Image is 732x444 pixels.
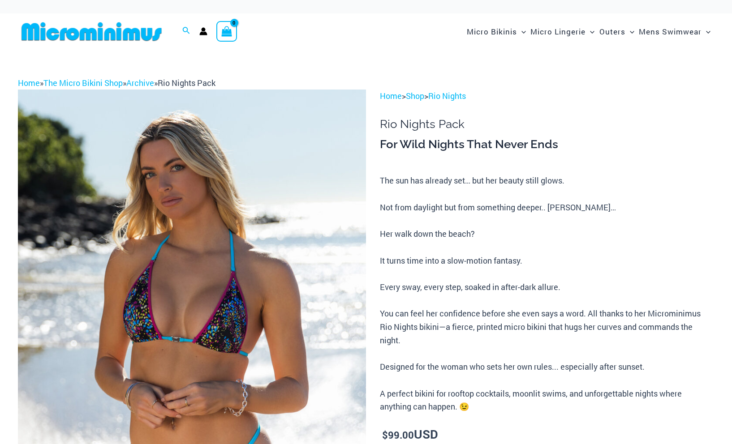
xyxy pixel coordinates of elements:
[380,90,714,103] p: > >
[380,427,714,442] p: USD
[465,18,528,45] a: Micro BikinisMenu ToggleMenu Toggle
[126,77,154,88] a: Archive
[182,26,190,37] a: Search icon link
[428,90,466,101] a: Rio Nights
[158,77,215,88] span: Rio Nights Pack
[406,90,424,101] a: Shop
[199,27,207,35] a: Account icon link
[380,90,402,101] a: Home
[216,21,237,42] a: View Shopping Cart, empty
[597,18,637,45] a: OutersMenu ToggleMenu Toggle
[625,20,634,43] span: Menu Toggle
[702,20,710,43] span: Menu Toggle
[517,20,526,43] span: Menu Toggle
[18,21,165,42] img: MM SHOP LOGO FLAT
[18,77,215,88] span: » » »
[382,428,414,441] bdi: 99.00
[599,20,625,43] span: Outers
[637,18,713,45] a: Mens SwimwearMenu ToggleMenu Toggle
[18,77,40,88] a: Home
[528,18,597,45] a: Micro LingerieMenu ToggleMenu Toggle
[586,20,594,43] span: Menu Toggle
[380,117,714,131] h1: Rio Nights Pack
[639,20,702,43] span: Mens Swimwear
[43,77,123,88] a: The Micro Bikini Shop
[530,20,586,43] span: Micro Lingerie
[463,17,714,47] nav: Site Navigation
[380,137,714,152] h3: For Wild Nights That Never Ends
[380,174,714,414] p: The sun has already set… but her beauty still glows. Not from daylight but from something deeper....
[382,428,388,441] span: $
[467,20,517,43] span: Micro Bikinis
